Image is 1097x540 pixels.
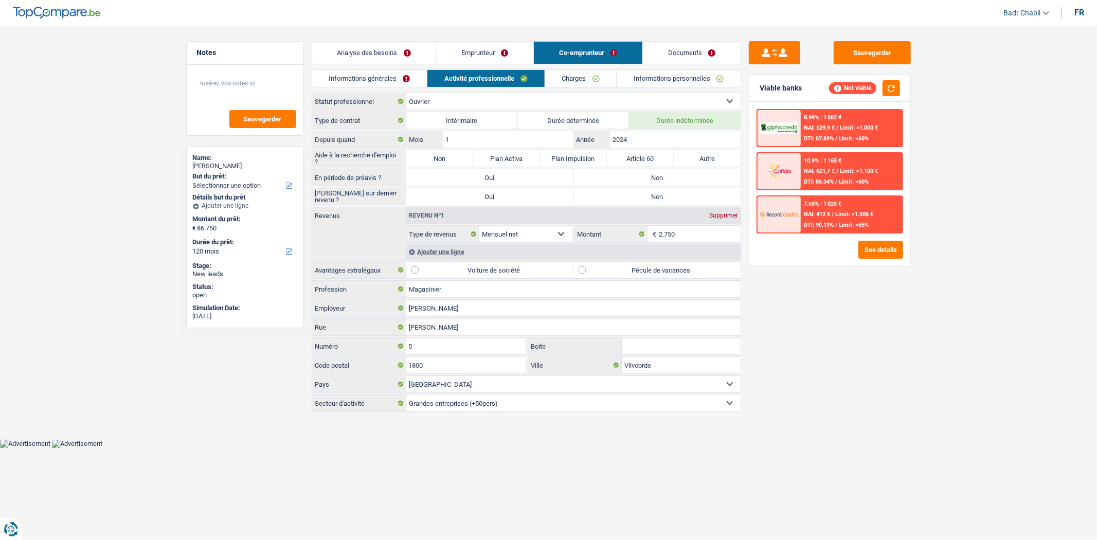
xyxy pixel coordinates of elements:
label: Depuis quand [312,131,406,148]
div: [DATE] [193,312,297,320]
a: Charges [545,70,617,87]
label: Oui [406,188,573,205]
div: 8.99% | 1 082 € [804,114,841,121]
label: Pécule de vacances [573,262,741,278]
div: Ajouter une ligne [193,202,297,209]
input: MM [443,131,573,148]
label: Non [573,188,741,205]
label: Plan Impulsion [540,150,607,167]
div: Ajouter une ligne [406,244,741,259]
span: NAI: 529,9 € [804,124,835,131]
a: Emprunteur [436,42,533,64]
label: Ville [528,357,622,373]
label: Type de revenus [406,226,479,242]
label: Numéro [312,338,406,354]
label: Article 60 [607,150,674,167]
div: New leads [193,270,297,278]
a: Badr Chabli [995,5,1049,22]
div: Détails but du prêt [193,193,297,202]
div: Stage: [193,262,297,270]
span: Limit: <60% [839,178,869,185]
div: Supprimer [707,212,741,219]
label: Secteur d'activité [312,395,406,411]
a: Co-emprunteur [534,42,642,64]
a: Documents [643,42,741,64]
label: Employeur [312,300,406,316]
label: Plan Activa [473,150,540,167]
label: Montant du prêt: [193,215,295,223]
span: / [832,211,834,218]
label: Rue [312,319,406,335]
label: Durée du prêt: [193,238,295,246]
div: Not viable [829,82,876,94]
label: Avantages extralégaux [312,262,406,278]
img: Record Credits [760,205,798,224]
button: Sauvegarder [229,110,296,128]
label: Voiture de société [406,262,573,278]
div: open [193,291,297,299]
label: Aide à la recherche d'emploi ? [312,150,406,167]
div: [PERSON_NAME] [193,162,297,170]
span: / [836,124,838,131]
button: Sauvegarder [834,41,911,64]
span: / [836,168,838,174]
span: DTI: 90.19% [804,222,834,228]
div: Name: [193,154,297,162]
a: Activité professionnelle [427,70,545,87]
div: fr [1074,8,1084,17]
label: Revenus [312,207,406,219]
label: But du prêt: [193,172,295,181]
label: Autre [674,150,741,167]
span: Sauvegarder [244,116,282,122]
span: / [835,178,837,185]
label: Durée indéterminée [629,112,741,129]
img: Advertisement [52,440,102,448]
label: Durée déterminée [518,112,630,129]
label: Statut professionnel [312,93,406,110]
div: 7.65% | 1 025 € [804,201,841,207]
label: Non [573,169,741,186]
span: Limit: >1.000 € [840,124,878,131]
label: Code postal [312,357,406,373]
span: NAI: 621,7 € [804,168,835,174]
label: Boite [528,338,622,354]
label: Profession [312,281,406,297]
a: Analyse des besoins [312,42,436,64]
div: 10.9% | 1 165 € [804,157,841,164]
span: NAI: 412 € [804,211,830,218]
label: Pays [312,376,406,392]
img: Cofidis [760,161,798,181]
span: Limit: <60% [839,135,869,142]
span: € [193,224,196,232]
span: Badr Chabli [1003,9,1040,17]
label: Intérimaire [406,112,518,129]
img: AlphaCredit [760,122,798,134]
span: DTI: 86.34% [804,178,834,185]
span: Limit: >1.100 € [840,168,878,174]
span: / [835,222,837,228]
input: AAAA [610,131,740,148]
a: Informations personnelles [617,70,741,87]
h5: Notes [197,48,293,57]
label: En période de préavis ? [312,169,406,186]
div: Status: [193,283,297,291]
div: Simulation Date: [193,304,297,312]
span: Limit: <65% [839,222,869,228]
span: DTI: 87.89% [804,135,834,142]
div: Viable banks [760,84,802,93]
label: Type de contrat [312,112,406,129]
label: Année [573,131,610,148]
label: Mois [406,131,443,148]
div: Revenu nº1 [406,212,447,219]
label: Montant [574,226,648,242]
button: See details [858,241,903,259]
label: Oui [406,169,573,186]
label: Non [406,150,473,167]
a: Informations générales [312,70,427,87]
img: TopCompare Logo [13,7,100,19]
span: € [648,226,659,242]
span: / [835,135,837,142]
span: Limit: >1.506 € [835,211,873,218]
label: [PERSON_NAME] sur dernier revenu ? [312,188,406,205]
